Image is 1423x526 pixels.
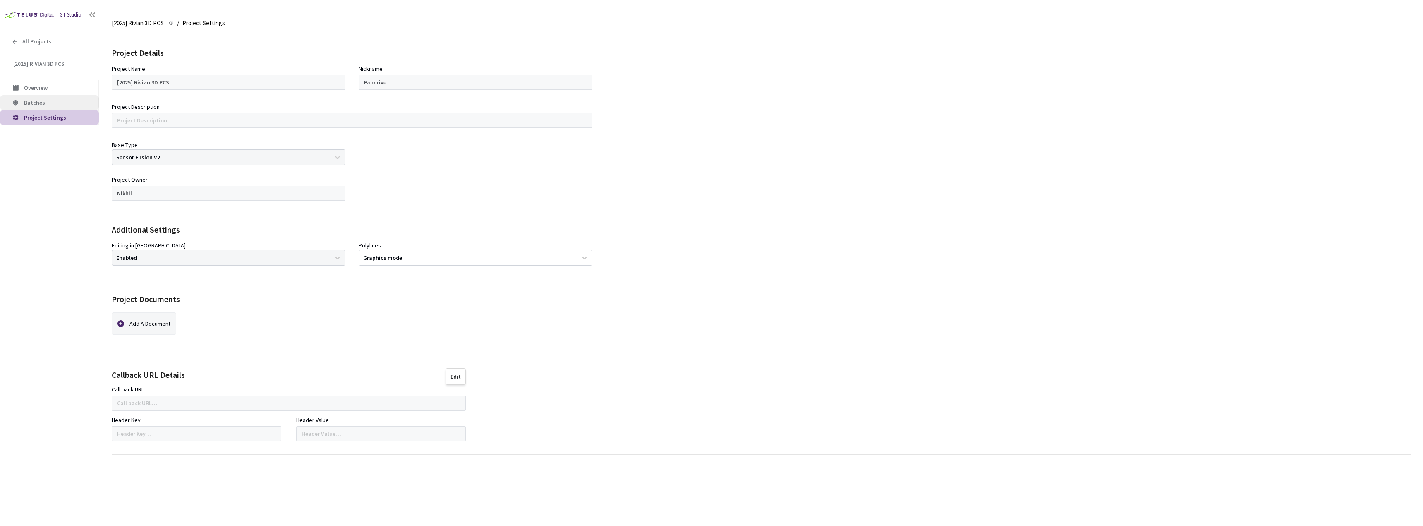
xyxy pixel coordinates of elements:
[359,64,383,73] div: Nickname
[112,241,186,250] div: Editing in [GEOGRAPHIC_DATA]
[129,315,172,332] div: Add A Document
[112,46,1411,59] div: Project Details
[112,293,180,305] div: Project Documents
[112,113,592,128] input: Project Description
[112,75,345,90] input: Project Name
[22,38,52,45] span: All Projects
[359,75,592,90] input: Project Nickname
[177,18,179,28] li: /
[450,373,461,380] div: Edit
[24,99,45,106] span: Batches
[112,426,281,441] input: Header Key…
[112,223,1411,236] div: Additional Settings
[296,426,466,441] input: Header Value…
[60,11,81,19] div: GT Studio
[24,114,66,121] span: Project Settings
[363,254,402,262] div: Graphics mode
[182,18,225,28] span: Project Settings
[112,416,141,425] div: Header Key
[13,60,87,67] span: [2025] Rivian 3D PCS
[112,175,148,184] div: Project Owner
[112,64,145,73] div: Project Name
[112,368,185,385] div: Callback URL Details
[24,84,48,91] span: Overview
[112,18,164,28] span: [2025] Rivian 3D PCS
[112,385,144,394] div: Call back URL
[112,140,138,149] div: Base Type
[296,416,329,425] div: Header Value
[112,102,160,111] div: Project Description
[112,396,466,411] input: Call back URL…
[359,241,381,250] div: Polylines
